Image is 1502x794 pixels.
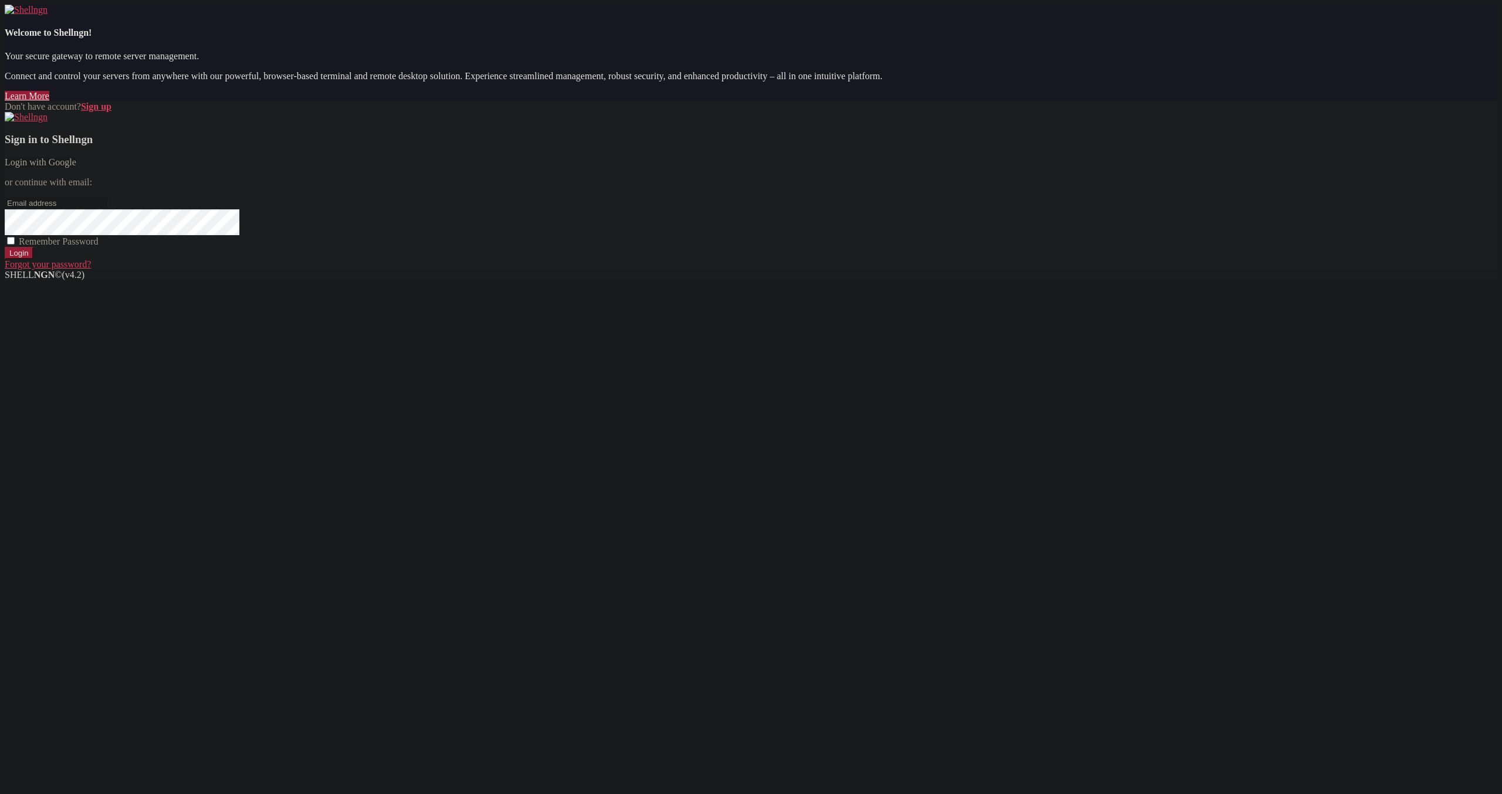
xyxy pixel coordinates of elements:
[5,91,49,101] a: Learn More
[19,236,99,246] span: Remember Password
[5,5,48,15] img: Shellngn
[5,133,1497,146] h3: Sign in to Shellngn
[5,101,1497,112] div: Don't have account?
[7,237,15,245] input: Remember Password
[62,270,85,280] span: 4.2.0
[5,28,1497,38] h4: Welcome to Shellngn!
[5,270,84,280] span: SHELL ©
[5,112,48,123] img: Shellngn
[5,197,109,209] input: Email address
[5,259,91,269] a: Forgot your password?
[5,51,1497,62] p: Your secure gateway to remote server management.
[34,270,55,280] b: NGN
[81,101,111,111] a: Sign up
[5,157,76,167] a: Login with Google
[5,247,33,259] input: Login
[5,177,1497,188] p: or continue with email:
[5,71,1497,82] p: Connect and control your servers from anywhere with our powerful, browser-based terminal and remo...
